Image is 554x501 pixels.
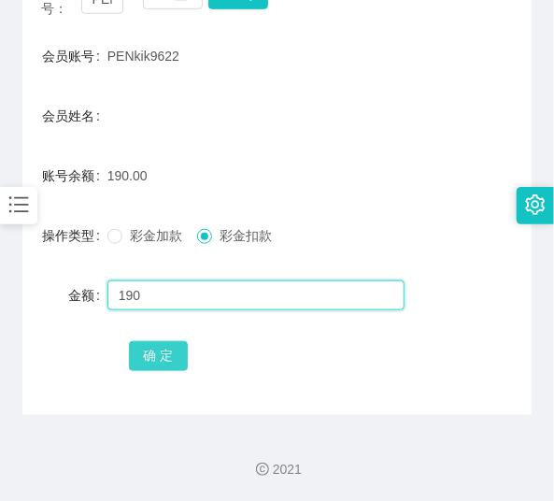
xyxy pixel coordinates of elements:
[68,288,107,303] label: 金额
[7,193,31,217] i: 图标: bars
[122,228,190,243] span: 彩金加款
[15,460,539,480] div: 2021
[107,168,148,183] span: 190.00
[129,341,189,371] button: 确 定
[525,194,546,215] i: 图标: setting
[42,168,107,183] label: 账号余额
[42,108,107,123] label: 会员姓名
[42,228,107,243] label: 操作类型
[107,280,405,310] input: 请输入
[107,49,179,64] span: PENkik9622
[42,49,107,64] label: 会员账号
[256,463,269,476] i: 图标: copyright
[212,228,279,243] span: 彩金扣款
